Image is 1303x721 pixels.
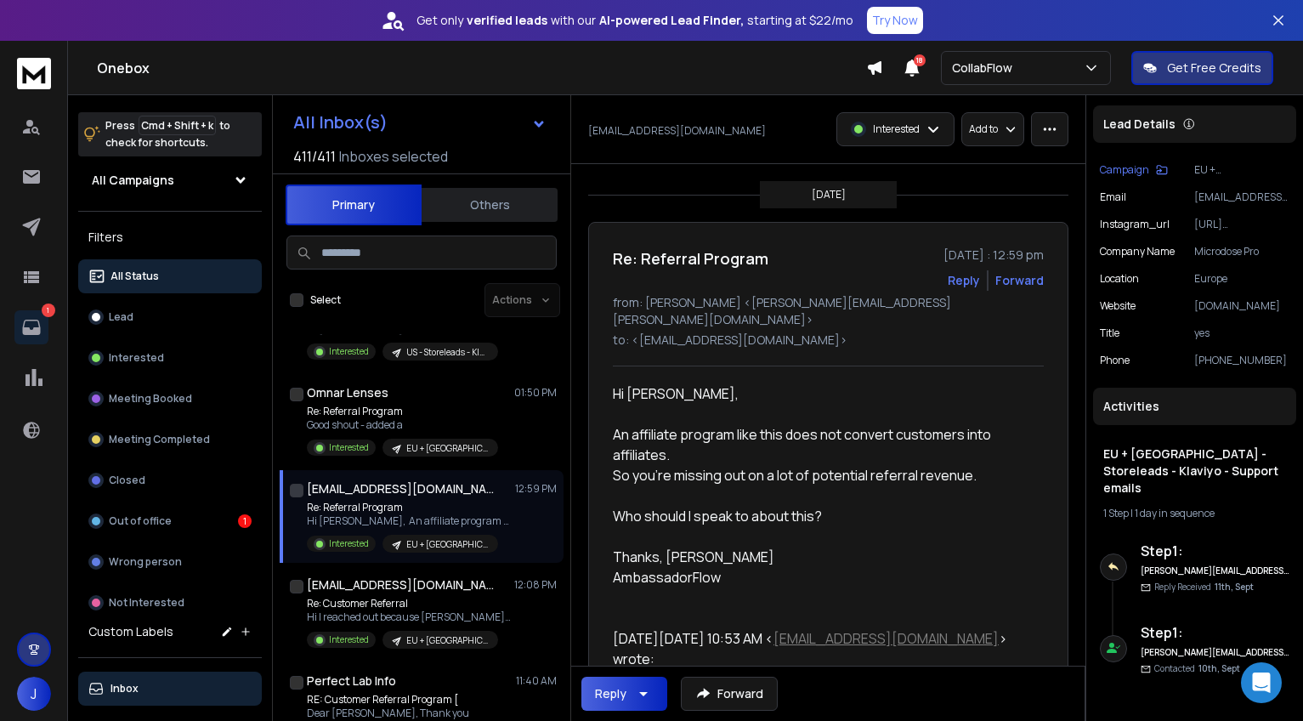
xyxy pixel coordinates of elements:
p: [DATE] : 12:59 pm [943,247,1044,264]
button: Reply [948,272,980,289]
p: Interested [329,345,369,358]
h1: All Inbox(s) [293,114,388,131]
div: Who should I speak to about this? Thanks, [PERSON_NAME] AmbassadorFlow [613,485,1030,608]
span: 1 day in sequence [1135,506,1215,520]
h3: Filters [78,225,262,249]
button: J [17,677,51,711]
p: Campaign [1100,163,1149,177]
a: 1 [14,310,48,344]
button: Forward [681,677,778,711]
button: Reply [581,677,667,711]
p: Europe [1194,272,1289,286]
p: EU + [GEOGRAPHIC_DATA] - Storeleads - Klaviyo - Support emails [406,634,488,647]
p: from: [PERSON_NAME] <[PERSON_NAME][EMAIL_ADDRESS][PERSON_NAME][DOMAIN_NAME]> [613,294,1044,328]
p: Get Free Credits [1167,60,1261,77]
p: [EMAIL_ADDRESS][DOMAIN_NAME] [1194,190,1289,204]
span: Cmd + Shift + k [139,116,216,135]
p: Closed [109,474,145,487]
h6: Step 1 : [1141,622,1289,643]
p: 01:50 PM [514,386,557,400]
p: Meeting Completed [109,433,210,446]
button: Get Free Credits [1131,51,1273,85]
p: Get only with our starting at $22/mo [416,12,853,29]
h1: All Campaigns [92,172,174,189]
strong: AI-powered Lead Finder, [599,12,744,29]
p: location [1100,272,1139,286]
p: Hi I reached out because [PERSON_NAME] uses [307,610,511,624]
h6: [PERSON_NAME][EMAIL_ADDRESS][PERSON_NAME][DOMAIN_NAME] [1141,565,1289,577]
h1: Re: Referral Program [613,247,768,270]
p: yes [1194,326,1289,340]
p: Re: Referral Program [307,405,498,418]
div: | [1103,507,1286,520]
p: Hi [PERSON_NAME], An affiliate program like [307,514,511,528]
p: Not Interested [109,596,184,610]
button: Closed [78,463,262,497]
button: All Status [78,259,262,293]
p: Meeting Booked [109,392,192,406]
p: 11:40 AM [516,674,557,688]
div: Forward [995,272,1044,289]
p: Microdose Pro [1194,245,1289,258]
p: EU + [GEOGRAPHIC_DATA] - Storeleads - Klaviyo - Support emails [406,442,488,455]
p: 12:59 PM [515,482,557,496]
p: instagram_url [1100,218,1170,231]
p: Interested [329,441,369,454]
img: logo [17,58,51,89]
p: 1 [42,304,55,317]
button: Primary [286,185,422,225]
p: Interested [329,537,369,550]
div: 1 [238,514,252,528]
p: Wrong person [109,555,182,569]
span: 411 / 411 [293,146,336,167]
div: Activities [1093,388,1296,425]
button: Interested [78,341,262,375]
h1: [EMAIL_ADDRESS][DOMAIN_NAME] [307,576,494,593]
div: [DATE][DATE] 10:53 AM < > wrote: [613,628,1030,669]
p: [EMAIL_ADDRESS][DOMAIN_NAME] [588,124,766,138]
button: Out of office1 [78,504,262,538]
p: [DATE] [812,188,846,202]
button: All Campaigns [78,163,262,197]
p: Inbox [110,682,139,695]
p: Lead [109,310,133,324]
p: Dear [PERSON_NAME], Thank you [307,707,498,720]
span: 1 Step [1103,506,1129,520]
button: Campaign [1100,163,1168,177]
div: Reply [595,685,626,702]
h6: Step 1 : [1141,541,1289,561]
p: Interested [873,122,920,136]
p: Press to check for shortcuts. [105,117,230,151]
p: Reply Received [1154,581,1254,593]
p: Lead Details [1103,116,1176,133]
p: title [1100,326,1119,340]
div: Open Intercom Messenger [1241,662,1282,703]
p: RE: Customer Referral Program [ [307,693,498,707]
button: Wrong person [78,545,262,579]
p: website [1100,299,1136,313]
button: All Inbox(s) [280,105,560,139]
a: [EMAIL_ADDRESS][DOMAIN_NAME] [773,629,999,648]
p: Company Name [1100,245,1175,258]
span: 11th, Sept [1215,581,1254,593]
p: Contacted [1154,662,1240,675]
h1: [EMAIL_ADDRESS][DOMAIN_NAME] [307,480,494,497]
button: Meeting Booked [78,382,262,416]
div: Hi [PERSON_NAME], An affiliate program like this does not convert customers into affiliates. So y... [613,383,1030,485]
p: Email [1100,190,1126,204]
p: Try Now [872,12,918,29]
button: Inbox [78,672,262,706]
h1: Omnar Lenses [307,384,388,401]
p: Good shout - added a [307,418,498,432]
h3: Inboxes selected [339,146,448,167]
button: Try Now [867,7,923,34]
strong: verified leads [467,12,547,29]
p: to: <[EMAIL_ADDRESS][DOMAIN_NAME]> [613,332,1044,349]
p: [URL][DOMAIN_NAME][DOMAIN_NAME] [1194,218,1289,231]
p: Interested [109,351,164,365]
p: Interested [329,633,369,646]
p: EU + [GEOGRAPHIC_DATA] - Storeleads - Klaviyo - Support emails [1194,163,1289,177]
